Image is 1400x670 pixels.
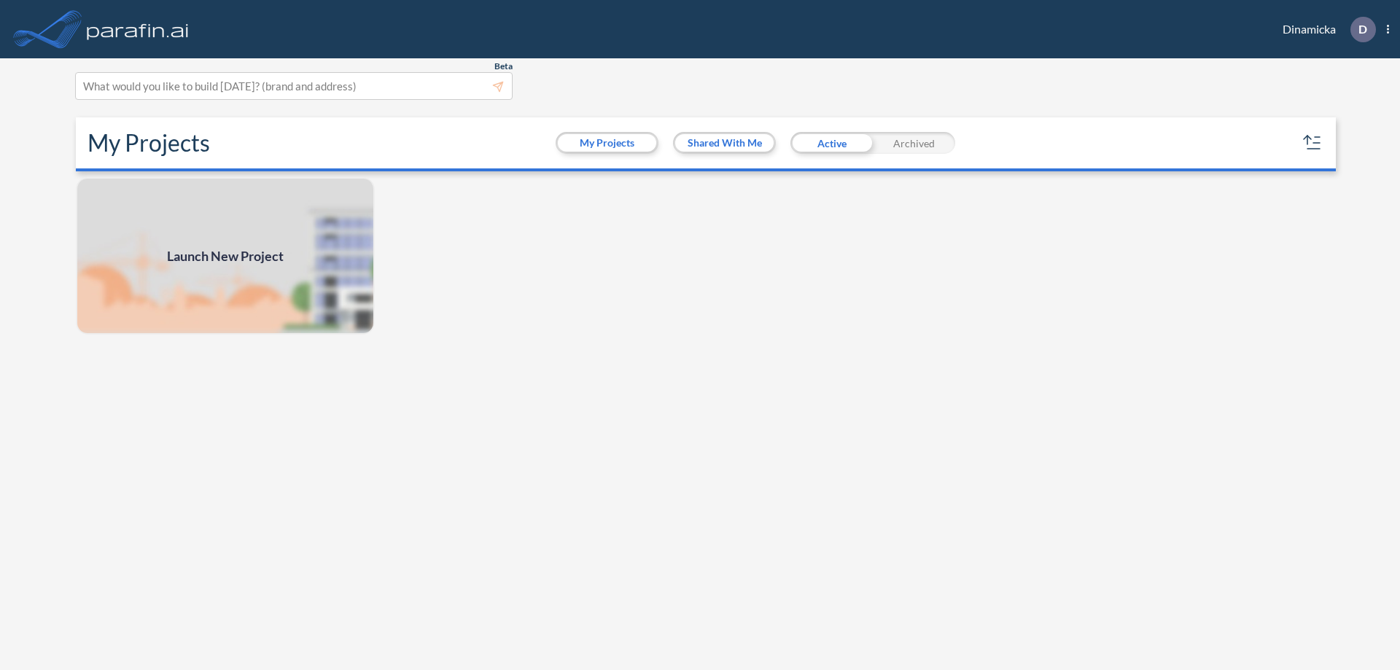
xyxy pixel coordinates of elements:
[790,132,873,154] div: Active
[76,177,375,335] img: add
[873,132,955,154] div: Archived
[1261,17,1389,42] div: Dinamicka
[558,134,656,152] button: My Projects
[1301,131,1324,155] button: sort
[87,129,210,157] h2: My Projects
[76,177,375,335] a: Launch New Project
[84,15,192,44] img: logo
[494,61,513,72] span: Beta
[167,246,284,266] span: Launch New Project
[1358,23,1367,36] p: D
[675,134,774,152] button: Shared With Me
